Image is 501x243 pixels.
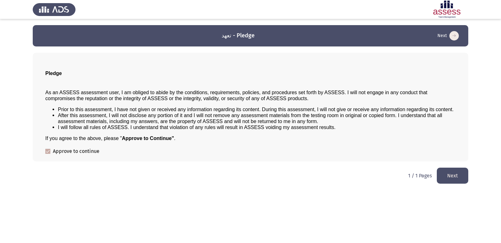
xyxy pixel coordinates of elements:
[58,107,454,112] span: Prior to this assessment, I have not given or received any information regarding its content. Dur...
[122,136,174,141] b: Approve to Continue"
[222,32,255,40] h3: تعهد - Pledge
[45,136,175,141] span: If you agree to the above, please " .
[53,148,99,155] span: Approve to continue
[437,168,468,184] button: load next page
[45,90,427,101] span: As an ASSESS assessment user, I am obliged to abide by the conditions, requirements, policies, an...
[58,113,442,124] span: After this assessment, I will not disclose any portion of it and I will not remove any assessment...
[436,31,461,41] button: load next page
[45,71,62,76] span: Pledge
[58,125,335,130] span: I will follow all rules of ASSESS. I understand that violation of any rules will result in ASSESS...
[408,173,432,179] p: 1 / 1 Pages
[33,1,76,18] img: Assess Talent Management logo
[425,1,468,18] img: Assessment logo of ASSESS Employability - EBI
